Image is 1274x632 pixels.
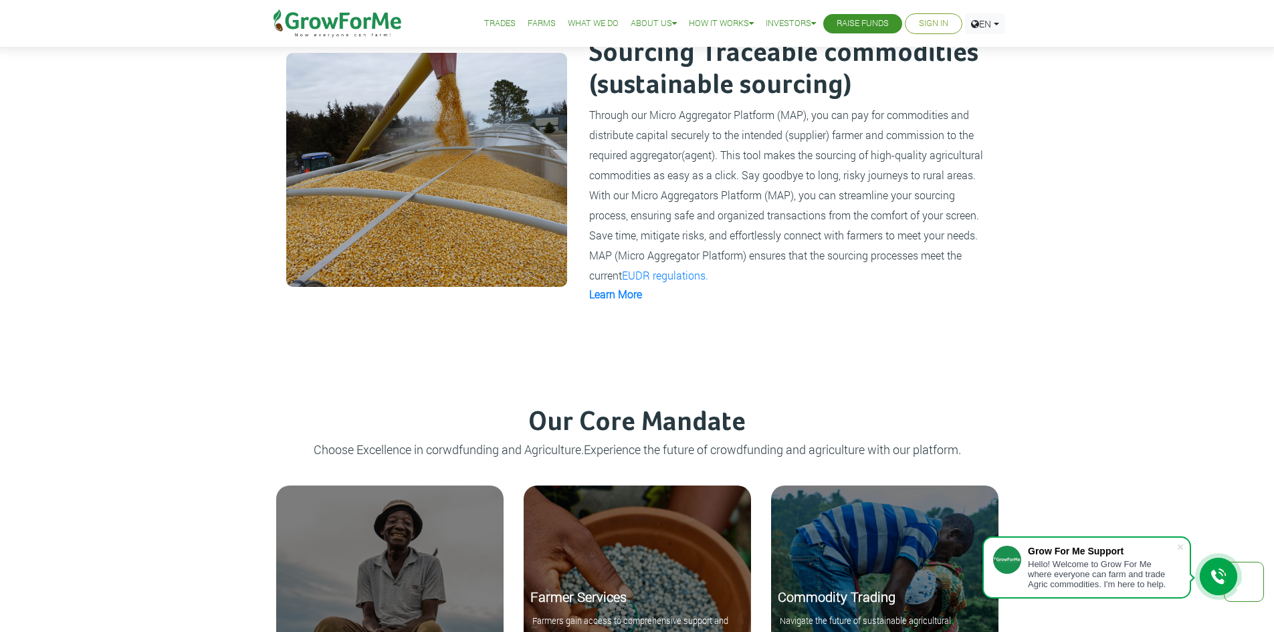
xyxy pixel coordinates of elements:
a: Trades [484,17,516,31]
div: Hello! Welcome to Grow For Me where everyone can farm and trade Agric commodities. I'm here to help. [1028,559,1176,589]
a: Raise Funds [837,17,889,31]
a: How it Works [689,17,754,31]
h3: Our Core Mandate [268,407,1006,439]
a: What We Do [568,17,619,31]
a: EN [965,13,1005,34]
a: EUDR regulations. [622,268,708,282]
b: Farmer Services [530,588,627,605]
a: About Us [631,17,677,31]
p: Choose Excellence in corwdfunding and Agriculture.Experience the future of crowdfunding and agric... [268,441,1006,459]
a: Farms [528,17,556,31]
h2: Sourcing Traceable commodities (sustainable sourcing) [589,37,986,102]
a: Learn More [589,287,642,301]
img: growforme image [286,53,567,287]
div: Grow For Me Support [1028,546,1176,556]
b: Commodity Trading [778,588,895,605]
a: Investors [766,17,816,31]
small: Through our Micro Aggregator Platform (MAP), you can pay for commodities and distribute capital s... [589,108,983,282]
a: Sign In [919,17,948,31]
